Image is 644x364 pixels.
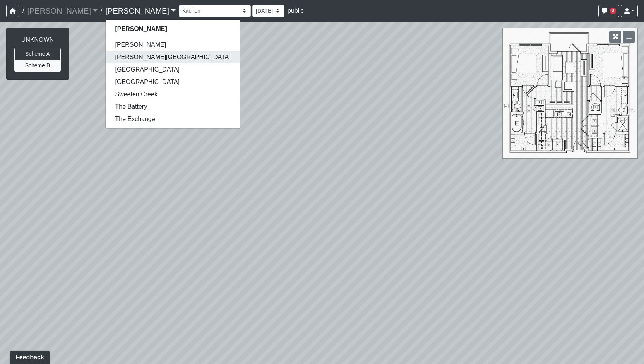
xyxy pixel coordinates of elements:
span: public [288,7,304,14]
span: / [98,3,105,19]
a: [PERSON_NAME] [27,3,98,19]
a: [PERSON_NAME] [105,3,176,19]
span: / [19,3,27,19]
iframe: Ybug feedback widget [6,349,51,364]
a: Sweeten Creek [106,88,240,101]
h6: UNKNOWN [14,36,61,43]
strong: [PERSON_NAME] [115,26,167,32]
button: 8 [598,5,619,17]
button: Scheme A [14,48,61,60]
a: [PERSON_NAME] [106,39,240,51]
a: [GEOGRAPHIC_DATA] [106,63,240,76]
button: Scheme B [14,60,61,72]
span: 8 [610,8,616,14]
a: [GEOGRAPHIC_DATA] [106,76,240,88]
div: [PERSON_NAME] [105,19,240,129]
a: [PERSON_NAME] [106,23,240,35]
a: The Exchange [106,113,240,125]
a: [PERSON_NAME][GEOGRAPHIC_DATA] [106,51,240,63]
a: The Battery [106,101,240,113]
